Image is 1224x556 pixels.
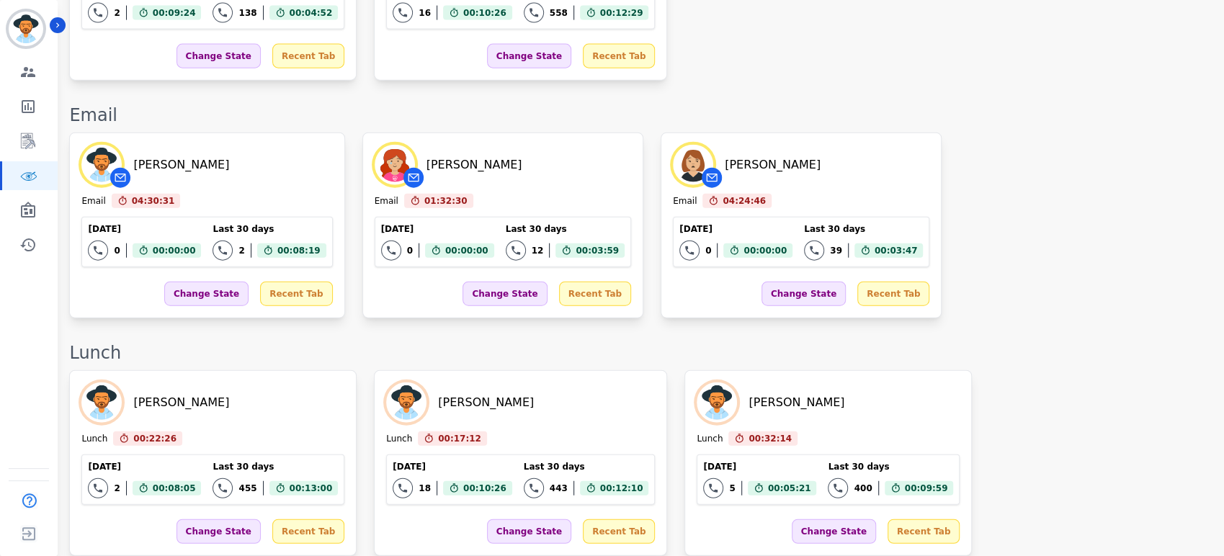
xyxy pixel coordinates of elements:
[524,461,649,472] div: Last 30 days
[213,461,338,472] div: Last 30 days
[290,6,333,20] span: 00:04:52
[697,433,723,446] div: Lunch
[673,195,697,208] div: Email
[550,7,568,19] div: 558
[703,461,816,472] div: [DATE]
[743,243,787,258] span: 00:00:00
[463,6,506,20] span: 00:10:26
[419,483,431,494] div: 18
[438,394,534,411] div: [PERSON_NAME]
[463,481,506,496] span: 00:10:26
[177,44,261,68] div: Change State
[559,282,631,306] div: Recent Tab
[679,223,792,235] div: [DATE]
[375,195,398,208] div: Email
[888,519,960,544] div: Recent Tab
[81,382,122,423] img: Avatar
[238,483,256,494] div: 455
[133,431,177,446] span: 00:22:26
[905,481,948,496] span: 00:09:59
[725,156,821,174] div: [PERSON_NAME]
[445,243,488,258] span: 00:00:00
[463,282,547,306] div: Change State
[792,519,876,544] div: Change State
[81,195,105,208] div: Email
[88,461,201,472] div: [DATE]
[88,223,201,235] div: [DATE]
[381,223,494,235] div: [DATE]
[729,483,735,494] div: 5
[213,223,326,235] div: Last 30 days
[375,145,415,185] img: Avatar
[386,382,426,423] img: Avatar
[393,461,512,472] div: [DATE]
[749,394,844,411] div: [PERSON_NAME]
[697,382,737,423] img: Avatar
[857,282,929,306] div: Recent Tab
[875,243,918,258] span: 00:03:47
[260,282,332,306] div: Recent Tab
[600,481,643,496] span: 00:12:10
[828,461,953,472] div: Last 30 days
[407,245,413,256] div: 0
[238,7,256,19] div: 138
[424,194,468,208] span: 01:32:30
[487,44,571,68] div: Change State
[153,6,196,20] span: 00:09:24
[114,7,120,19] div: 2
[506,223,625,235] div: Last 30 days
[132,194,175,208] span: 04:30:31
[487,519,571,544] div: Change State
[768,481,811,496] span: 00:05:21
[114,245,120,256] div: 0
[238,245,244,256] div: 2
[386,433,412,446] div: Lunch
[133,394,229,411] div: [PERSON_NAME]
[749,431,792,446] span: 00:32:14
[705,245,711,256] div: 0
[81,145,122,185] img: Avatar
[583,519,655,544] div: Recent Tab
[153,243,196,258] span: 00:00:00
[272,44,344,68] div: Recent Tab
[804,223,923,235] div: Last 30 days
[9,12,43,46] img: Bordered avatar
[277,243,321,258] span: 00:08:19
[164,282,249,306] div: Change State
[854,483,872,494] div: 400
[114,483,120,494] div: 2
[600,6,643,20] span: 00:12:29
[673,145,713,185] img: Avatar
[830,245,842,256] div: 39
[69,341,1210,364] div: Lunch
[761,282,846,306] div: Change State
[290,481,333,496] span: 00:13:00
[81,433,107,446] div: Lunch
[583,44,655,68] div: Recent Tab
[550,483,568,494] div: 443
[177,519,261,544] div: Change State
[723,194,766,208] span: 04:24:46
[272,519,344,544] div: Recent Tab
[576,243,619,258] span: 00:03:59
[133,156,229,174] div: [PERSON_NAME]
[426,156,522,174] div: [PERSON_NAME]
[69,104,1210,127] div: Email
[419,7,431,19] div: 16
[153,481,196,496] span: 00:08:05
[532,245,544,256] div: 12
[438,431,481,446] span: 00:17:12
